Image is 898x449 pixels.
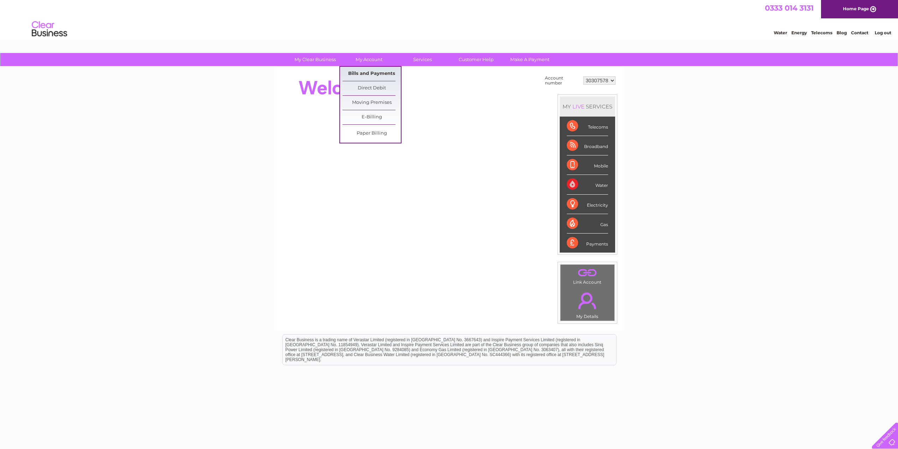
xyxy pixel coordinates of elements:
div: Payments [567,234,608,253]
a: E-Billing [343,110,401,124]
td: Link Account [560,264,615,286]
a: Customer Help [447,53,505,66]
a: . [562,288,613,313]
a: Contact [851,30,868,35]
a: Services [393,53,452,66]
a: My Account [340,53,398,66]
div: Clear Business is a trading name of Verastar Limited (registered in [GEOGRAPHIC_DATA] No. 3667643... [283,4,616,34]
div: Gas [567,214,608,234]
td: My Details [560,286,615,321]
a: Make A Payment [501,53,559,66]
div: MY SERVICES [560,96,615,117]
a: Energy [791,30,807,35]
a: Moving Premises [343,96,401,110]
div: Water [567,175,608,194]
div: Mobile [567,155,608,175]
a: Telecoms [811,30,832,35]
td: Account number [543,74,582,87]
a: Paper Billing [343,126,401,141]
a: My Clear Business [286,53,344,66]
a: Water [774,30,787,35]
div: LIVE [571,103,586,110]
div: Telecoms [567,117,608,136]
a: Bills and Payments [343,67,401,81]
a: Direct Debit [343,81,401,95]
a: Log out [875,30,891,35]
img: logo.png [31,18,67,40]
div: Broadband [567,136,608,155]
a: . [562,266,613,279]
div: Electricity [567,195,608,214]
a: Blog [837,30,847,35]
a: 0333 014 3131 [765,4,814,12]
